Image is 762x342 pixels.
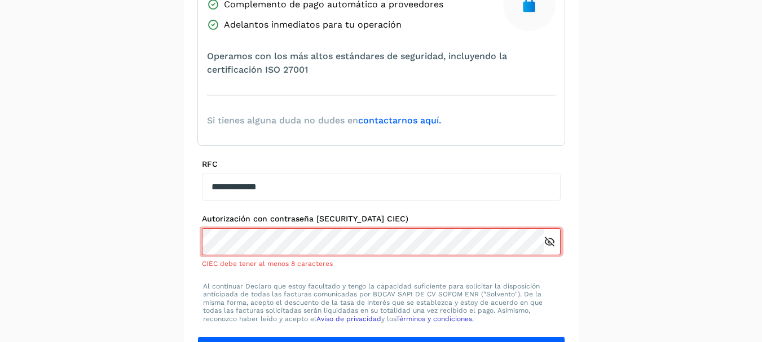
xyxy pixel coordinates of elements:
p: Al continuar Declaro que estoy facultado y tengo la capacidad suficiente para solicitar la dispos... [203,282,560,323]
span: Operamos con los más altos estándares de seguridad, incluyendo la certificación ISO 27001 [207,50,556,77]
label: RFC [202,159,561,169]
label: Autorización con contraseña [SECURITY_DATA] CIEC) [202,214,561,224]
span: Adelantos inmediatos para tu operación [224,18,402,32]
span: Si tienes alguna duda no dudes en [207,114,441,127]
a: contactarnos aquí. [358,115,441,126]
a: Aviso de privacidad [316,315,381,323]
a: Términos y condiciones. [396,315,474,323]
span: CIEC debe tener al menos 8 caracteres [202,260,333,268]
